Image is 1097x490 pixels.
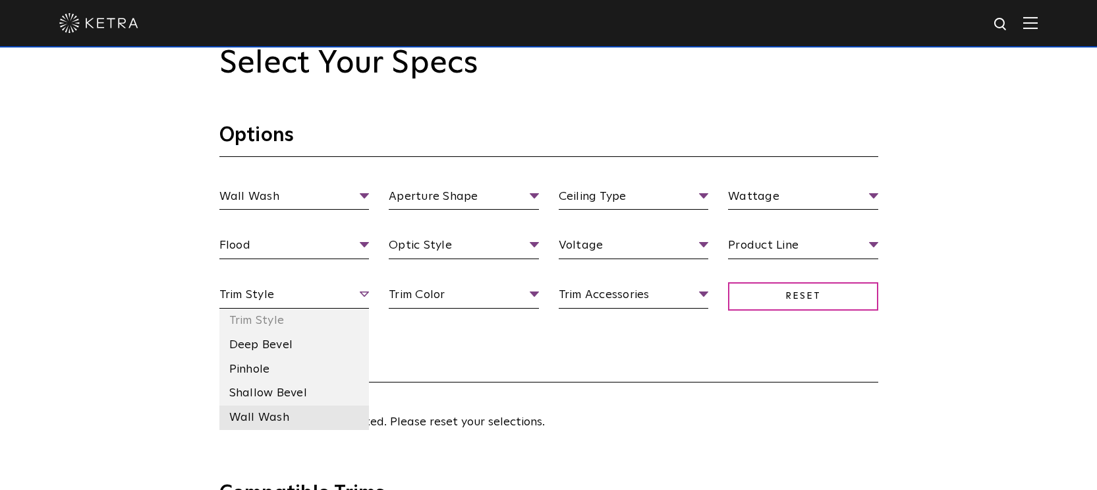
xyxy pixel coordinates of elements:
span: Wattage [728,187,878,210]
li: Shallow Bevel [219,381,370,406]
span: Optic Style [389,236,539,259]
span: Flood [219,236,370,259]
span: Trim Style [219,286,370,309]
span: Reset [728,282,878,311]
span: Aperture Shape [389,187,539,210]
img: ketra-logo-2019-white [59,13,138,33]
img: Hamburger%20Nav.svg [1023,16,1038,29]
li: Trim Style [219,309,370,333]
h2: Select Your Specs [219,45,878,83]
span: Trim Color [389,286,539,309]
span: Ceiling Type [559,187,709,210]
li: Deep Bevel [219,333,370,357]
span: Voltage [559,236,709,259]
span: Trim Accessories [559,286,709,309]
li: Pinhole [219,357,370,382]
span: Incompatible options selected. Please reset your selections. [219,416,545,428]
h3: Options [219,123,878,157]
span: Wall Wash [219,187,370,210]
li: Wall Wash [219,406,370,430]
span: Product Line [728,236,878,259]
h3: Specifications [219,348,878,383]
img: search icon [993,16,1009,33]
